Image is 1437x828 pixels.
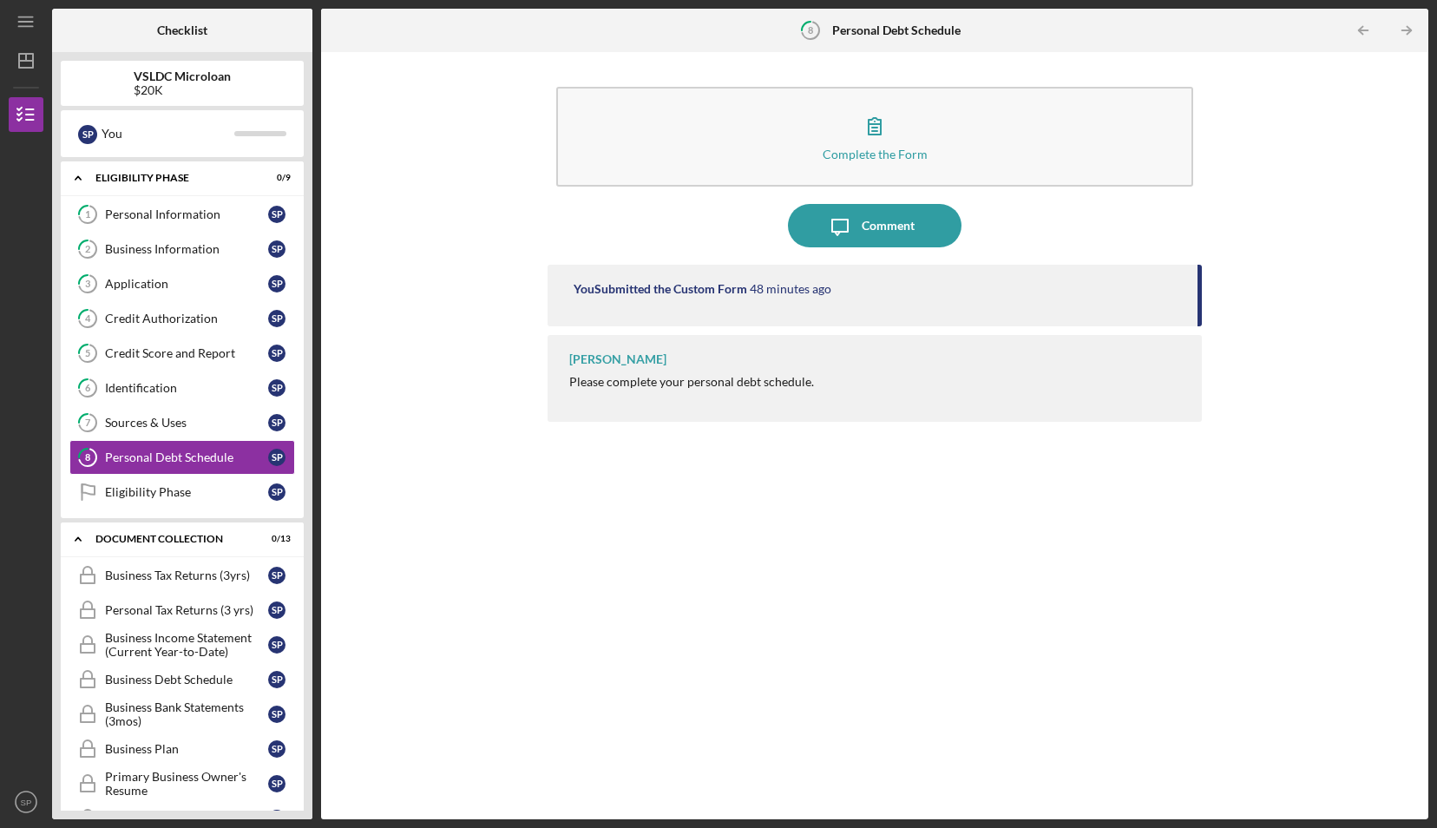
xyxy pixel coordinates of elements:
[9,785,43,819] button: SP
[268,275,285,292] div: S P
[259,173,291,183] div: 0 / 9
[69,697,295,732] a: Business Bank Statements (3mos)SP
[105,568,268,582] div: Business Tax Returns (3yrs)
[69,662,295,697] a: Business Debt ScheduleSP
[85,417,91,429] tspan: 7
[85,383,91,394] tspan: 6
[268,810,285,827] div: S P
[832,23,961,37] b: Personal Debt Schedule
[69,593,295,628] a: Personal Tax Returns (3 yrs)SP
[157,23,207,37] b: Checklist
[808,24,813,36] tspan: 8
[95,173,247,183] div: Eligibility Phase
[259,534,291,544] div: 0 / 13
[85,348,90,359] tspan: 5
[69,732,295,766] a: Business PlanSP
[268,310,285,327] div: S P
[134,69,231,83] b: VSLDC Microloan
[69,475,295,509] a: Eligibility PhaseSP
[268,483,285,501] div: S P
[268,671,285,688] div: S P
[556,87,1193,187] button: Complete the Form
[69,266,295,301] a: 3ApplicationSP
[105,277,268,291] div: Application
[569,375,814,389] div: Please complete your personal debt schedule.
[268,345,285,362] div: S P
[788,204,961,247] button: Comment
[69,371,295,405] a: 6IdentificationSP
[268,379,285,397] div: S P
[85,279,90,290] tspan: 3
[268,240,285,258] div: S P
[69,405,295,440] a: 7Sources & UsesSP
[69,336,295,371] a: 5Credit Score and ReportSP
[105,416,268,430] div: Sources & Uses
[21,798,32,807] text: SP
[69,232,295,266] a: 2Business InformationSP
[105,242,268,256] div: Business Information
[85,313,91,325] tspan: 4
[862,204,915,247] div: Comment
[105,700,268,728] div: Business Bank Statements (3mos)
[105,346,268,360] div: Credit Score and Report
[69,558,295,593] a: Business Tax Returns (3yrs)SP
[105,450,268,464] div: Personal Debt Schedule
[750,282,831,296] time: 2025-09-05 20:36
[268,740,285,758] div: S P
[268,414,285,431] div: S P
[105,207,268,221] div: Personal Information
[105,312,268,325] div: Credit Authorization
[823,148,928,161] div: Complete the Form
[105,603,268,617] div: Personal Tax Returns (3 yrs)
[105,673,268,687] div: Business Debt Schedule
[569,352,666,366] div: [PERSON_NAME]
[85,452,90,463] tspan: 8
[105,742,268,756] div: Business Plan
[574,282,747,296] div: You Submitted the Custom Form
[69,301,295,336] a: 4Credit AuthorizationSP
[105,381,268,395] div: Identification
[69,628,295,662] a: Business Income Statement (Current Year-to-Date)SP
[69,440,295,475] a: 8Personal Debt ScheduleSP
[268,706,285,723] div: S P
[69,197,295,232] a: 1Personal InformationSP
[85,244,90,255] tspan: 2
[268,601,285,619] div: S P
[134,83,231,97] div: $20K
[268,567,285,584] div: S P
[105,631,268,659] div: Business Income Statement (Current Year-to-Date)
[85,209,90,220] tspan: 1
[69,766,295,801] a: Primary Business Owner's ResumeSP
[105,485,268,499] div: Eligibility Phase
[95,534,247,544] div: Document Collection
[268,449,285,466] div: S P
[105,770,268,798] div: Primary Business Owner's Resume
[268,636,285,654] div: S P
[78,125,97,144] div: S P
[102,119,234,148] div: You
[268,775,285,792] div: S P
[268,206,285,223] div: S P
